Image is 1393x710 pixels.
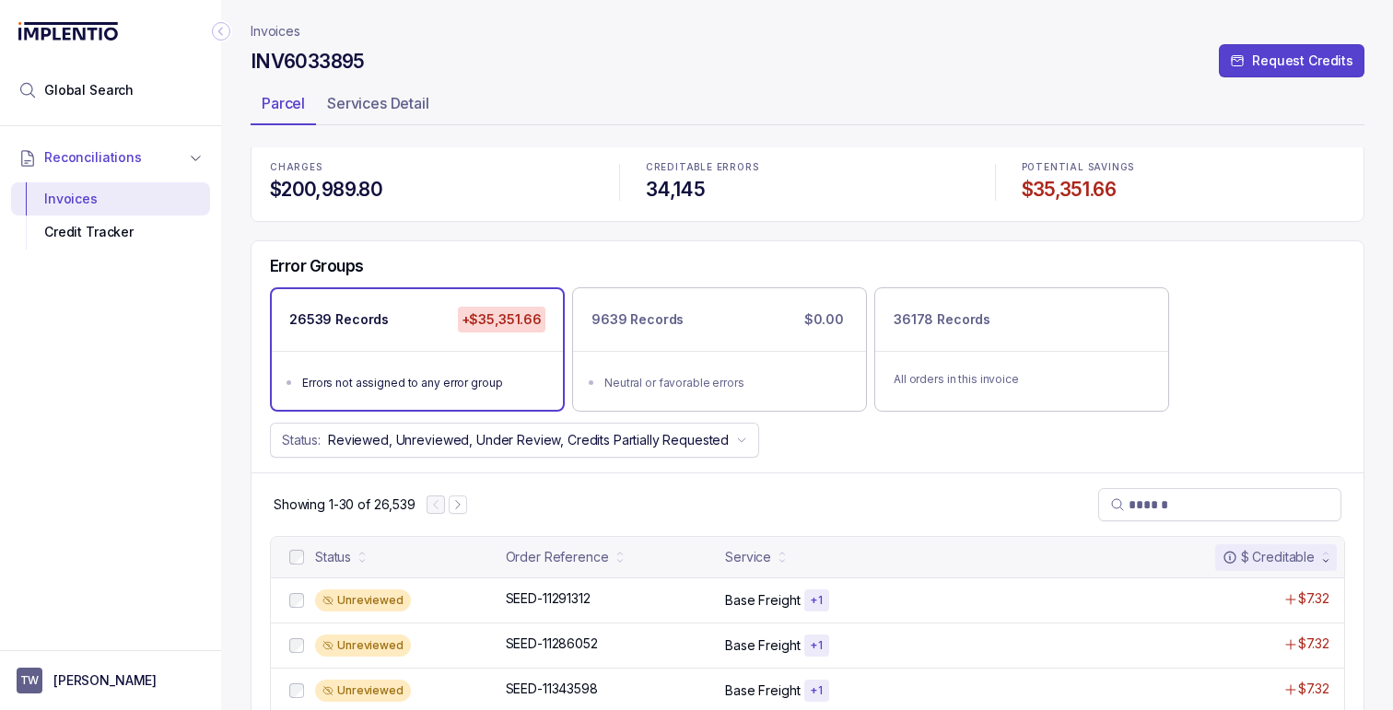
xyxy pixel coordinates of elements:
p: Reviewed, Unreviewed, Under Review, Credits Partially Requested [328,431,729,449]
p: [PERSON_NAME] [53,671,157,690]
h4: 34,145 [646,177,969,203]
ul: Tab Group [251,88,1364,125]
div: Status [315,548,351,566]
p: Parcel [262,92,305,114]
p: CREDITABLE ERRORS [646,162,969,173]
span: Reconciliations [44,148,142,167]
nav: breadcrumb [251,22,300,41]
p: SEED-11343598 [506,680,598,698]
h4: $200,989.80 [270,177,593,203]
div: Reconciliations [11,179,210,253]
p: SEED-11291312 [506,589,591,608]
button: Reconciliations [11,137,210,178]
h4: $35,351.66 [1022,177,1345,203]
input: checkbox-checkbox [289,593,304,608]
h5: Error Groups [270,256,364,276]
button: User initials[PERSON_NAME] [17,668,205,693]
p: All orders in this invoice [894,370,1150,389]
p: Status: [282,431,321,449]
div: Remaining page entries [274,495,416,514]
input: checkbox-checkbox [289,638,304,653]
p: $7.32 [1298,680,1329,698]
input: checkbox-checkbox [289,550,304,565]
div: Order Reference [506,548,609,566]
p: $0.00 [801,307,848,332]
div: Credit Tracker [26,215,195,249]
p: 36178 Records [894,310,990,329]
input: checkbox-checkbox [289,683,304,698]
button: Request Credits [1219,44,1364,77]
button: Status:Reviewed, Unreviewed, Under Review, Credits Partially Requested [270,423,759,458]
p: Services Detail [327,92,429,114]
div: Collapse Icon [210,20,232,42]
div: Errors not assigned to any error group [302,374,544,392]
p: Request Credits [1252,52,1353,70]
p: Base Freight [725,636,800,655]
div: Service [725,548,771,566]
p: Base Freight [725,591,800,610]
p: SEED-11286052 [506,634,598,653]
a: Invoices [251,22,300,41]
span: User initials [17,668,42,693]
li: Tab Services Detail [316,88,440,125]
div: Unreviewed [315,634,411,657]
p: $7.32 [1298,634,1329,653]
p: Base Freight [725,681,800,700]
p: + 1 [810,638,824,653]
p: + 1 [810,683,824,698]
p: Showing 1-30 of 26,539 [274,495,416,514]
p: 9639 Records [591,310,684,329]
li: Tab Parcel [251,88,316,125]
p: + 1 [810,593,824,608]
p: 26539 Records [289,310,389,329]
p: POTENTIAL SAVINGS [1022,162,1345,173]
h4: INV6033895 [251,49,365,75]
p: CHARGES [270,162,593,173]
p: +$35,351.66 [458,307,545,332]
div: Unreviewed [315,680,411,702]
div: Unreviewed [315,589,411,611]
div: Neutral or favorable errors [604,374,846,392]
div: Invoices [26,182,195,215]
div: $ Creditable [1223,548,1315,566]
button: Next Page [449,495,467,514]
p: $7.32 [1298,589,1329,608]
span: Global Search [44,81,134,99]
